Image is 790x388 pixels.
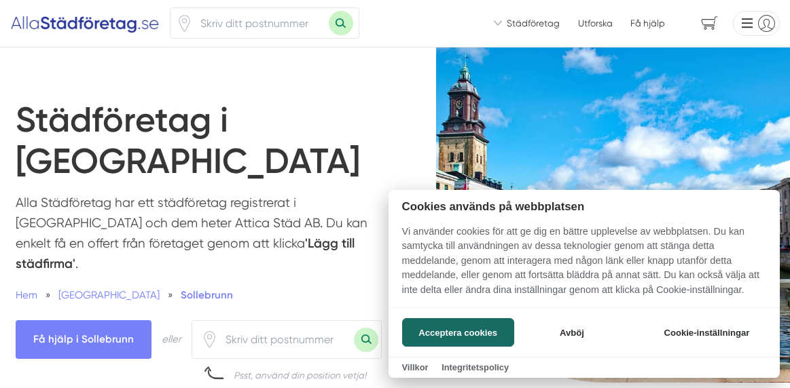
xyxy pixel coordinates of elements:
a: Villkor [402,362,429,372]
button: Cookie-inställningar [647,318,766,347]
a: Integritetspolicy [442,362,509,372]
button: Avböj [518,318,626,347]
p: Vi använder cookies för att ge dig en bättre upplevelse av webbplatsen. Du kan samtycka till anvä... [389,225,780,307]
button: Acceptera cookies [402,318,514,347]
h2: Cookies används på webbplatsen [389,200,780,213]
